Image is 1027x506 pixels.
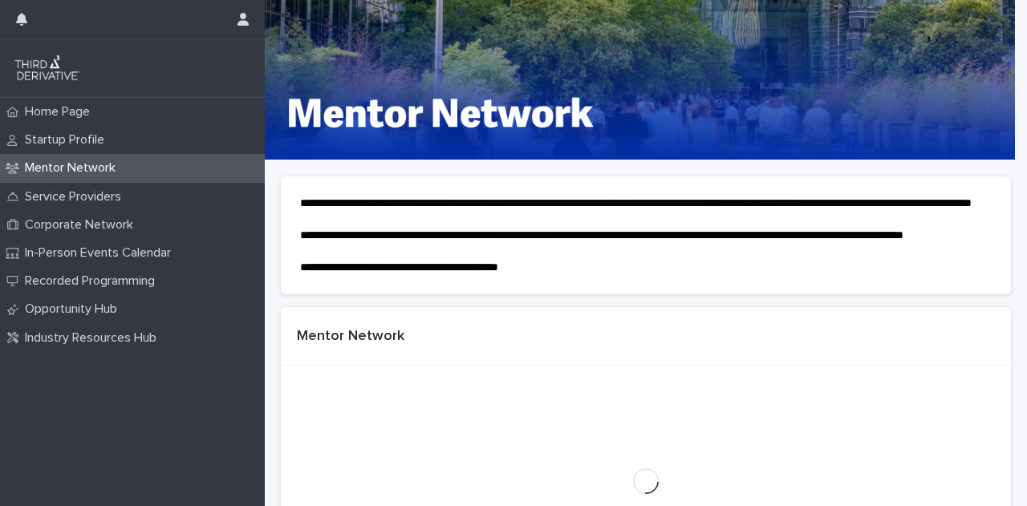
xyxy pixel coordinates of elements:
p: Service Providers [18,189,134,204]
p: Opportunity Hub [18,302,130,317]
p: Industry Resources Hub [18,330,169,346]
p: Mentor Network [18,160,128,176]
p: In-Person Events Calendar [18,245,184,261]
p: Recorded Programming [18,273,168,289]
p: Home Page [18,104,103,119]
p: Startup Profile [18,132,117,148]
p: Corporate Network [18,217,146,233]
img: q0dI35fxT46jIlCv2fcp [13,52,83,84]
h1: Mentor Network [297,328,404,346]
